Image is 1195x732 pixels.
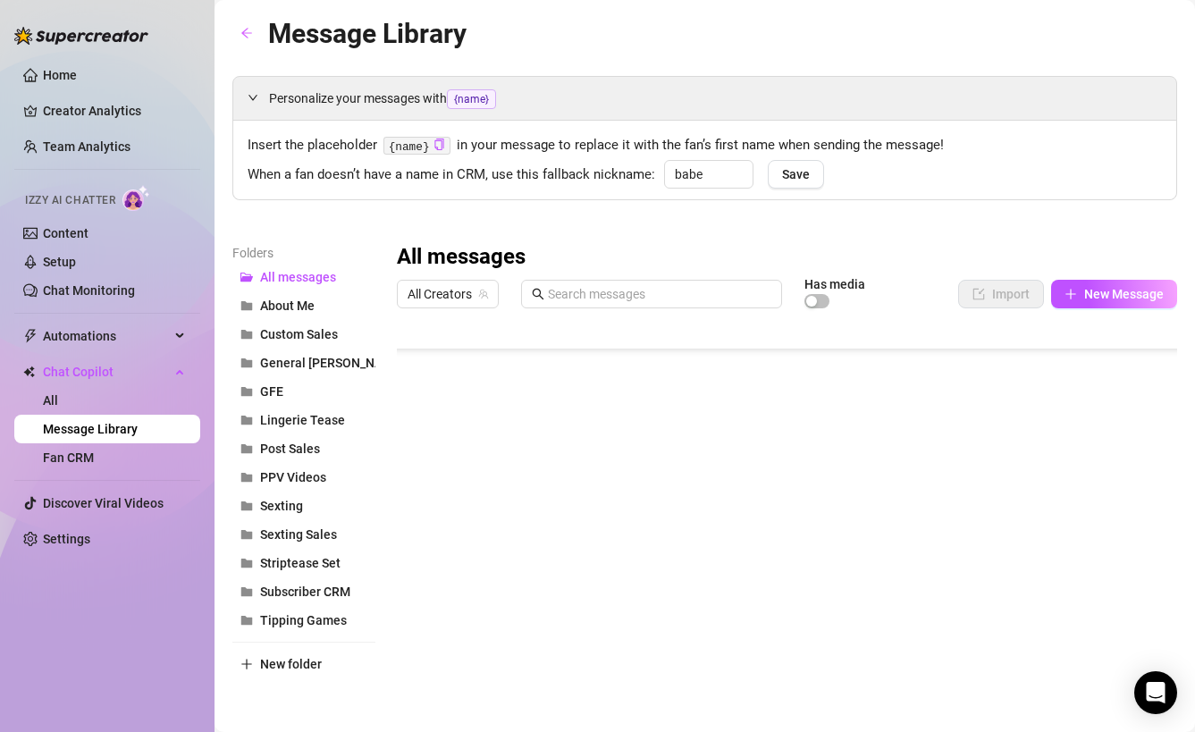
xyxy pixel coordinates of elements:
[232,434,375,463] button: Post Sales
[383,137,450,156] code: {name}
[43,393,58,408] a: All
[240,328,253,341] span: folder
[240,414,253,426] span: folder
[260,270,336,284] span: All messages
[232,463,375,492] button: PPV Videos
[260,613,347,627] span: Tipping Games
[240,658,253,670] span: plus
[260,527,337,542] span: Sexting Sales
[43,322,170,350] span: Automations
[269,88,1162,109] span: Personalize your messages with
[408,281,488,307] span: All Creators
[43,496,164,510] a: Discover Viral Videos
[260,556,341,570] span: Striptease Set
[260,442,320,456] span: Post Sales
[260,327,338,341] span: Custom Sales
[122,185,150,211] img: AI Chatter
[232,406,375,434] button: Lingerie Tease
[240,471,253,484] span: folder
[548,284,771,304] input: Search messages
[433,139,445,150] span: copy
[268,13,467,55] article: Message Library
[232,291,375,320] button: About Me
[240,442,253,455] span: folder
[447,89,496,109] span: {name}
[1051,280,1177,308] button: New Message
[43,358,170,386] span: Chat Copilot
[260,299,315,313] span: About Me
[240,299,253,312] span: folder
[43,226,88,240] a: Content
[240,357,253,369] span: folder
[43,68,77,82] a: Home
[232,492,375,520] button: Sexting
[232,349,375,377] button: General [PERSON_NAME]
[232,263,375,291] button: All messages
[43,450,94,465] a: Fan CRM
[240,27,253,39] span: arrow-left
[478,289,489,299] span: team
[397,243,526,272] h3: All messages
[232,650,375,678] button: New folder
[1065,288,1077,300] span: plus
[260,499,303,513] span: Sexting
[232,377,375,406] button: GFE
[532,288,544,300] span: search
[232,606,375,635] button: Tipping Games
[240,557,253,569] span: folder
[43,532,90,546] a: Settings
[240,385,253,398] span: folder
[782,167,810,181] span: Save
[433,139,445,152] button: Click to Copy
[43,139,130,154] a: Team Analytics
[248,135,1162,156] span: Insert the placeholder in your message to replace it with the fan’s first name when sending the m...
[43,255,76,269] a: Setup
[232,577,375,606] button: Subscriber CRM
[260,413,345,427] span: Lingerie Tease
[23,329,38,343] span: thunderbolt
[240,585,253,598] span: folder
[232,549,375,577] button: Striptease Set
[958,280,1044,308] button: Import
[232,243,375,263] article: Folders
[248,92,258,103] span: expanded
[260,356,404,370] span: General [PERSON_NAME]
[260,384,283,399] span: GFE
[23,366,35,378] img: Chat Copilot
[804,279,865,290] article: Has media
[240,271,253,283] span: folder-open
[240,500,253,512] span: folder
[232,520,375,549] button: Sexting Sales
[248,164,655,186] span: When a fan doesn’t have a name in CRM, use this fallback nickname:
[768,160,824,189] button: Save
[1084,287,1164,301] span: New Message
[43,283,135,298] a: Chat Monitoring
[25,192,115,209] span: Izzy AI Chatter
[260,470,326,484] span: PPV Videos
[1134,671,1177,714] div: Open Intercom Messenger
[14,27,148,45] img: logo-BBDzfeDw.svg
[43,422,138,436] a: Message Library
[43,97,186,125] a: Creator Analytics
[233,77,1176,120] div: Personalize your messages with{name}
[240,614,253,627] span: folder
[240,528,253,541] span: folder
[232,320,375,349] button: Custom Sales
[260,585,350,599] span: Subscriber CRM
[260,657,322,671] span: New folder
